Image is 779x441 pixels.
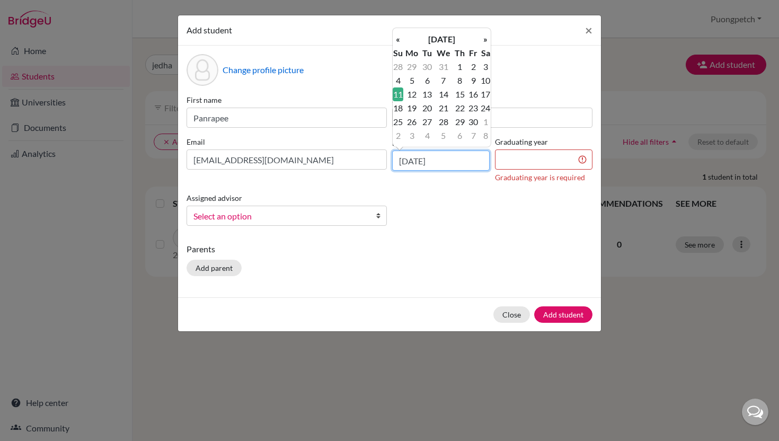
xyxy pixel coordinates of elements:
[493,306,530,323] button: Close
[480,46,491,60] th: Sa
[434,46,453,60] th: We
[403,32,480,46] th: [DATE]
[495,136,592,147] label: Graduating year
[393,129,403,143] td: 2
[421,87,434,101] td: 13
[467,74,480,87] td: 9
[534,306,592,323] button: Add student
[187,243,592,255] p: Parents
[480,87,491,101] td: 17
[393,101,403,115] td: 18
[421,74,434,87] td: 6
[453,74,466,87] td: 8
[421,46,434,60] th: Tu
[453,129,466,143] td: 6
[467,46,480,60] th: Fr
[480,101,491,115] td: 24
[193,209,366,223] span: Select an option
[403,87,421,101] td: 12
[187,260,242,276] button: Add parent
[24,7,46,17] span: Help
[403,74,421,87] td: 5
[403,101,421,115] td: 19
[453,46,466,60] th: Th
[393,87,403,101] td: 11
[480,32,491,46] th: »
[187,94,387,105] label: First name
[495,172,592,183] div: Graduating year is required
[421,115,434,129] td: 27
[403,46,421,60] th: Mo
[453,115,466,129] td: 29
[467,115,480,129] td: 30
[453,87,466,101] td: 15
[480,115,491,129] td: 1
[393,46,403,60] th: Su
[467,60,480,74] td: 2
[403,60,421,74] td: 29
[480,74,491,87] td: 10
[453,60,466,74] td: 1
[434,87,453,101] td: 14
[403,129,421,143] td: 3
[393,115,403,129] td: 25
[434,101,453,115] td: 21
[187,192,242,204] label: Assigned advisor
[467,87,480,101] td: 16
[187,136,387,147] label: Email
[434,60,453,74] td: 31
[421,101,434,115] td: 20
[392,151,490,171] input: dd/mm/yyyy
[187,54,218,86] div: Profile picture
[467,101,480,115] td: 23
[585,22,592,38] span: ×
[393,60,403,74] td: 28
[392,94,592,105] label: Surname
[421,60,434,74] td: 30
[434,115,453,129] td: 28
[577,15,601,45] button: Close
[393,74,403,87] td: 4
[480,129,491,143] td: 8
[434,129,453,143] td: 5
[187,25,232,35] span: Add student
[453,101,466,115] td: 22
[467,129,480,143] td: 7
[421,129,434,143] td: 4
[480,60,491,74] td: 3
[403,115,421,129] td: 26
[434,74,453,87] td: 7
[393,32,403,46] th: «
